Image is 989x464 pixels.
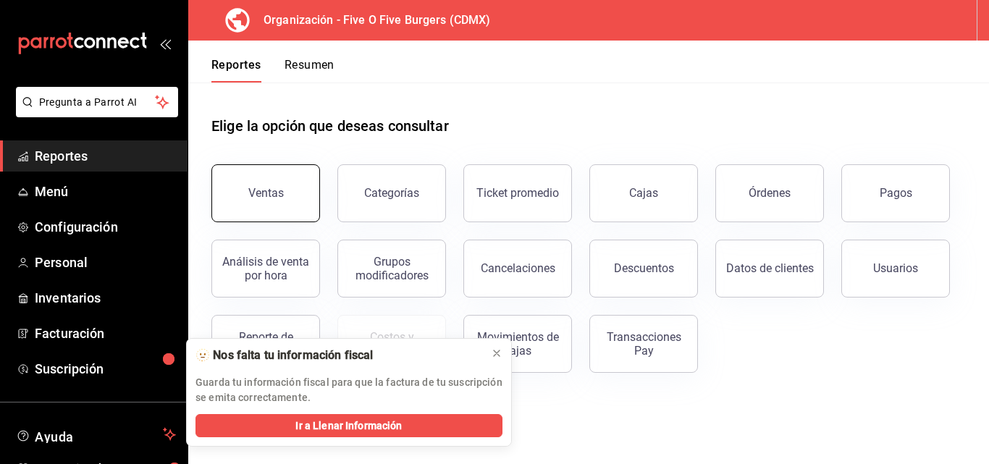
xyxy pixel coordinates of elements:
span: Inventarios [35,288,176,308]
button: Pagos [841,164,950,222]
a: Pregunta a Parrot AI [10,105,178,120]
button: Ticket promedio [463,164,572,222]
div: Grupos modificadores [347,255,437,282]
span: Personal [35,253,176,272]
button: Ir a Llenar Información [195,414,502,437]
span: Facturación [35,324,176,343]
div: Cajas [629,186,658,200]
span: Ayuda [35,426,157,443]
button: Contrata inventarios para ver este reporte [337,315,446,373]
div: 🫥 Nos falta tu información fiscal [195,347,479,363]
span: Ir a Llenar Información [295,418,402,434]
div: Reporte de asistencia [221,330,311,358]
button: Pregunta a Parrot AI [16,87,178,117]
button: Datos de clientes [715,240,824,298]
button: Análisis de venta por hora [211,240,320,298]
span: Menú [35,182,176,201]
button: Grupos modificadores [337,240,446,298]
button: Transacciones Pay [589,315,698,373]
div: Órdenes [749,186,791,200]
div: navigation tabs [211,58,334,83]
button: Descuentos [589,240,698,298]
div: Usuarios [873,261,918,275]
button: Movimientos de cajas [463,315,572,373]
div: Análisis de venta por hora [221,255,311,282]
h1: Elige la opción que deseas consultar [211,115,449,137]
h3: Organización - Five O Five Burgers (CDMX) [252,12,490,29]
button: Ventas [211,164,320,222]
span: Pregunta a Parrot AI [39,95,156,110]
div: Pagos [880,186,912,200]
div: Cancelaciones [481,261,555,275]
span: Configuración [35,217,176,237]
button: Resumen [285,58,334,83]
button: Órdenes [715,164,824,222]
div: Datos de clientes [726,261,814,275]
button: Usuarios [841,240,950,298]
button: Categorías [337,164,446,222]
p: Guarda tu información fiscal para que la factura de tu suscripción se emita correctamente. [195,375,502,405]
button: Reporte de asistencia [211,315,320,373]
button: Cancelaciones [463,240,572,298]
div: Categorías [364,186,419,200]
button: open_drawer_menu [159,38,171,49]
span: Reportes [35,146,176,166]
span: Suscripción [35,359,176,379]
div: Costos y márgenes [347,330,437,358]
div: Ticket promedio [476,186,559,200]
div: Transacciones Pay [599,330,689,358]
button: Cajas [589,164,698,222]
div: Descuentos [614,261,674,275]
div: Movimientos de cajas [473,330,563,358]
div: Ventas [248,186,284,200]
button: Reportes [211,58,261,83]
